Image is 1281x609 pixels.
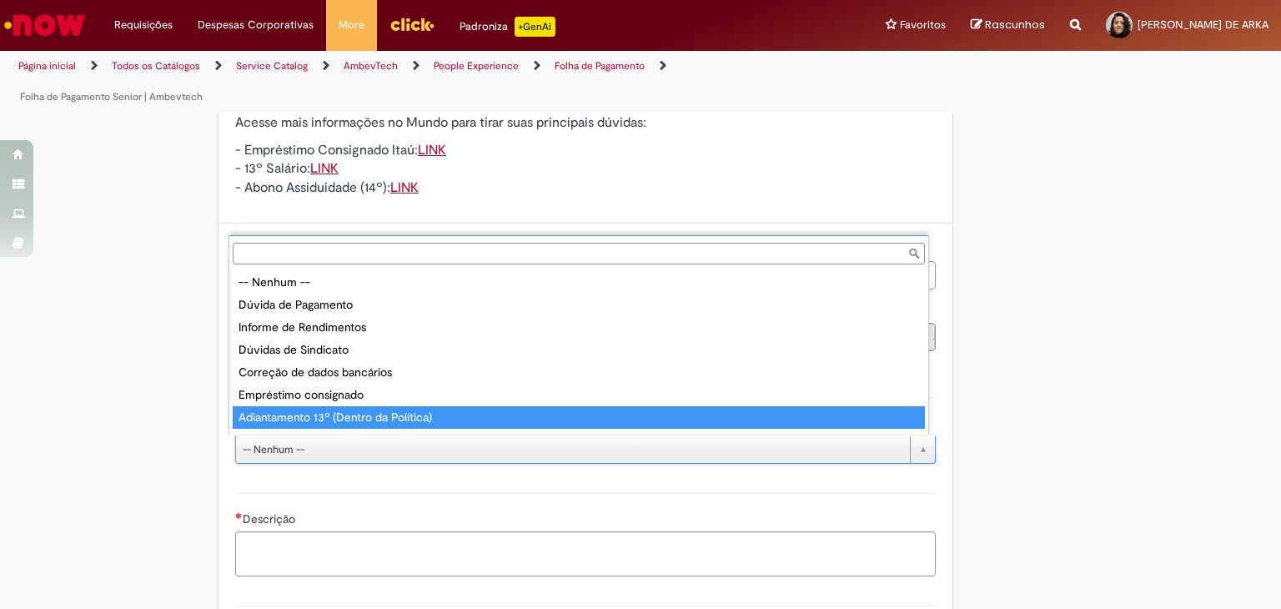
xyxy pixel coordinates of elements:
ul: Tipo de solicitação [229,268,928,435]
div: Informe de Rendimentos [233,316,925,339]
div: Dúvida de Pagamento [233,294,925,316]
div: Empréstimo consignado [233,384,925,406]
div: Dúvidas de Sindicato [233,339,925,361]
div: Correção de dados bancários [233,361,925,384]
div: Adiantamento 13º (Dentro da Política) [233,406,925,429]
div: -- Nenhum -- [233,271,925,294]
div: Adiantamento abono assiduidade - 14º (Dentro da Política) [233,429,925,451]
